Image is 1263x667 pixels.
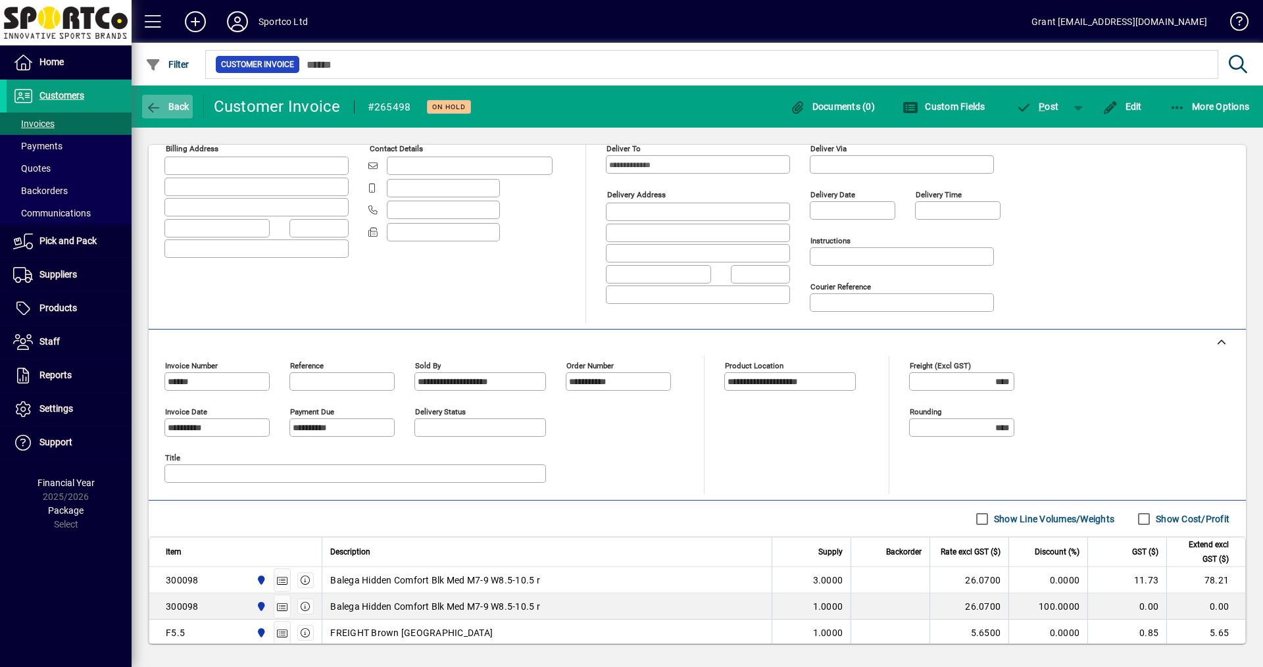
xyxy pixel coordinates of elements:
[330,545,370,559] span: Description
[813,600,843,613] span: 1.0000
[938,600,1001,613] div: 26.0700
[142,53,193,76] button: Filter
[13,163,51,174] span: Quotes
[1102,101,1142,112] span: Edit
[290,361,324,370] mat-label: Reference
[259,11,308,32] div: Sportco Ltd
[7,426,132,459] a: Support
[221,58,294,71] span: Customer Invoice
[37,478,95,488] span: Financial Year
[253,626,268,640] span: Sportco Ltd Warehouse
[1031,11,1207,32] div: Grant [EMAIL_ADDRESS][DOMAIN_NAME]
[910,361,971,370] mat-label: Freight (excl GST)
[1166,620,1245,646] td: 5.65
[13,208,91,218] span: Communications
[166,545,182,559] span: Item
[1008,593,1087,620] td: 100.0000
[174,10,216,34] button: Add
[810,236,851,245] mat-label: Instructions
[1153,512,1229,526] label: Show Cost/Profit
[39,235,97,246] span: Pick and Pack
[810,144,847,153] mat-label: Deliver via
[214,96,341,117] div: Customer Invoice
[39,90,84,101] span: Customers
[13,118,55,129] span: Invoices
[1087,567,1166,593] td: 11.73
[1166,567,1245,593] td: 78.21
[7,46,132,79] a: Home
[166,574,199,587] div: 300098
[330,574,540,587] span: Balega Hidden Comfort Blk Med M7-9 W8.5-10.5 r
[39,370,72,380] span: Reports
[7,326,132,358] a: Staff
[165,407,207,416] mat-label: Invoice date
[1170,101,1250,112] span: More Options
[607,144,641,153] mat-label: Deliver To
[13,185,68,196] span: Backorders
[39,437,72,447] span: Support
[1035,545,1079,559] span: Discount (%)
[253,599,268,614] span: Sportco Ltd Warehouse
[216,10,259,34] button: Profile
[903,101,985,112] span: Custom Fields
[1220,3,1247,45] a: Knowledge Base
[786,95,878,118] button: Documents (0)
[938,574,1001,587] div: 26.0700
[1008,567,1087,593] td: 0.0000
[1016,101,1059,112] span: ost
[415,407,466,416] mat-label: Delivery status
[938,626,1001,639] div: 5.6500
[39,57,64,67] span: Home
[48,505,84,516] span: Package
[916,190,962,199] mat-label: Delivery time
[330,626,493,639] span: FREIGHT Brown [GEOGRAPHIC_DATA]
[165,361,218,370] mat-label: Invoice number
[415,361,441,370] mat-label: Sold by
[7,359,132,392] a: Reports
[1008,620,1087,646] td: 0.0000
[253,573,268,587] span: Sportco Ltd Warehouse
[7,292,132,325] a: Products
[1010,95,1066,118] button: Post
[813,574,843,587] span: 3.0000
[725,361,783,370] mat-label: Product location
[7,259,132,291] a: Suppliers
[39,403,73,414] span: Settings
[39,303,77,313] span: Products
[432,103,466,111] span: On hold
[941,545,1001,559] span: Rate excl GST ($)
[1166,593,1245,620] td: 0.00
[39,269,77,280] span: Suppliers
[818,545,843,559] span: Supply
[1132,545,1158,559] span: GST ($)
[991,512,1114,526] label: Show Line Volumes/Weights
[1087,620,1166,646] td: 0.85
[7,393,132,426] a: Settings
[810,282,871,291] mat-label: Courier Reference
[145,101,189,112] span: Back
[1099,95,1145,118] button: Edit
[142,95,193,118] button: Back
[566,361,614,370] mat-label: Order number
[165,453,180,462] mat-label: Title
[39,336,60,347] span: Staff
[1166,95,1253,118] button: More Options
[368,97,411,118] div: #265498
[166,626,185,639] div: F5.5
[813,626,843,639] span: 1.0000
[810,190,855,199] mat-label: Delivery date
[290,407,334,416] mat-label: Payment due
[7,180,132,202] a: Backorders
[145,59,189,70] span: Filter
[1087,593,1166,620] td: 0.00
[1039,101,1045,112] span: P
[910,407,941,416] mat-label: Rounding
[7,135,132,157] a: Payments
[7,157,132,180] a: Quotes
[166,600,199,613] div: 300098
[7,112,132,135] a: Invoices
[7,202,132,224] a: Communications
[899,95,989,118] button: Custom Fields
[1175,537,1229,566] span: Extend excl GST ($)
[330,600,540,613] span: Balega Hidden Comfort Blk Med M7-9 W8.5-10.5 r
